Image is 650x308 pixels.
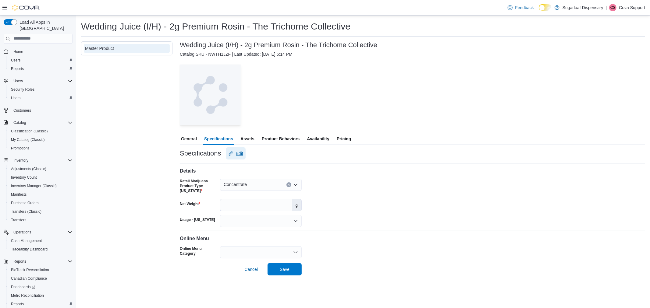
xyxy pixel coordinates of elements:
span: Cancel [244,266,258,272]
button: Reports [11,258,29,265]
a: Inventory Count [9,174,39,181]
span: Inventory Manager (Classic) [11,184,57,188]
span: Transfers [9,216,73,224]
span: Inventory [13,158,28,163]
span: Inventory [11,157,73,164]
a: Users [9,94,23,102]
button: Open list of options [293,182,298,187]
button: Clear input [286,182,291,187]
span: Dashboards [9,283,73,291]
span: My Catalog (Classic) [11,137,45,142]
a: My Catalog (Classic) [9,136,47,143]
a: Transfers (Classic) [9,208,44,215]
span: Feedback [515,5,534,11]
a: Manifests [9,191,29,198]
span: Customers [11,107,73,114]
span: Transfers [11,218,26,222]
label: Online Menu Category [180,246,218,256]
span: Purchase Orders [9,199,73,207]
a: Canadian Compliance [9,275,49,282]
span: Reports [9,65,73,72]
a: Customers [11,107,34,114]
button: Purchase Orders [6,199,75,207]
a: Reports [9,65,26,72]
span: Users [11,58,20,63]
span: Security Roles [11,87,34,92]
span: Traceabilty Dashboard [11,247,48,252]
span: Catalog [13,120,26,125]
span: Save [280,266,289,272]
p: | [606,4,607,11]
button: Users [11,77,25,85]
span: Operations [11,229,73,236]
span: Product Behaviors [262,133,300,145]
span: CS [610,4,616,11]
a: Adjustments (Classic) [9,165,49,173]
div: Cova Support [609,4,616,11]
button: Security Roles [6,85,75,94]
button: Users [6,94,75,102]
img: Cova [12,5,40,11]
span: Canadian Compliance [11,276,47,281]
span: Customers [13,108,31,113]
a: Reports [9,300,26,308]
button: Cancel [242,263,260,275]
button: Catalog [11,119,28,126]
a: Metrc Reconciliation [9,292,46,299]
img: Image for Cova Placeholder [180,65,241,125]
span: Security Roles [9,86,73,93]
span: Reports [13,259,26,264]
a: Promotions [9,145,32,152]
a: Classification (Classic) [9,128,50,135]
span: BioTrack Reconciliation [11,268,49,272]
label: Retail Marijuana Product Type - [US_STATE] [180,179,218,193]
span: Operations [13,230,31,235]
p: Sugarloaf Dispensary [563,4,603,11]
a: Inventory Manager (Classic) [9,182,59,190]
a: BioTrack Reconciliation [9,266,52,274]
span: Adjustments (Classic) [11,166,46,171]
h1: Wedding Juice (I/H) - 2g Premium Rosin - The Trichome Collective [81,20,350,33]
button: Canadian Compliance [6,274,75,283]
span: Promotions [9,145,73,152]
label: Usage - [US_STATE] [180,217,215,222]
button: Open list of options [293,250,298,255]
span: Reports [11,66,24,71]
span: Availability [307,133,329,145]
span: Load All Apps in [GEOGRAPHIC_DATA] [17,19,73,31]
p: Cova Support [619,4,645,11]
label: Net Weight [180,201,200,206]
button: Inventory [11,157,31,164]
span: General [181,133,197,145]
a: Dashboards [9,283,38,291]
button: Save [268,263,302,275]
span: Reports [11,258,73,265]
button: Classification (Classic) [6,127,75,135]
span: Metrc Reconciliation [11,293,44,298]
button: Traceabilty Dashboard [6,245,75,254]
span: Reports [11,302,24,306]
span: Cash Management [9,237,73,244]
a: Traceabilty Dashboard [9,246,50,253]
button: Adjustments (Classic) [6,165,75,173]
button: Operations [11,229,34,236]
a: Cash Management [9,237,44,244]
h4: Details [180,168,645,174]
span: Pricing [337,133,351,145]
span: Inventory Manager (Classic) [9,182,73,190]
span: Classification (Classic) [9,128,73,135]
button: Transfers (Classic) [6,207,75,216]
input: Dark Mode [539,4,552,11]
button: Inventory Count [6,173,75,182]
button: Promotions [6,144,75,152]
h4: Online Menu [180,236,645,241]
span: Users [13,79,23,83]
span: Users [11,96,20,100]
a: Security Roles [9,86,37,93]
span: Inventory Count [11,175,37,180]
span: Cash Management [11,238,42,243]
button: Inventory Manager (Classic) [6,182,75,190]
span: Users [9,94,73,102]
button: Users [1,77,75,85]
